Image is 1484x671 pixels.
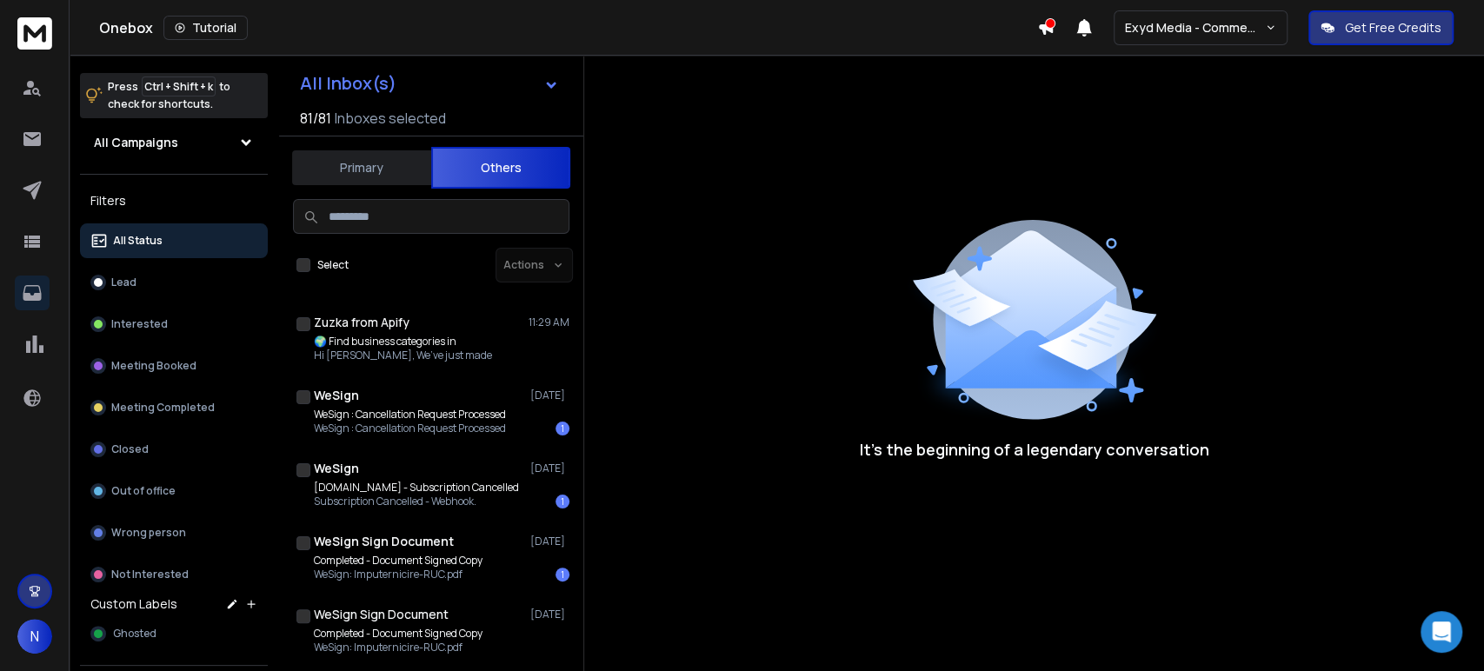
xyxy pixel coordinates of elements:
[1421,611,1462,653] div: Open Intercom Messenger
[111,442,149,456] p: Closed
[530,389,569,402] p: [DATE]
[80,189,268,213] h3: Filters
[314,481,519,495] p: [DOMAIN_NAME] - Subscription Cancelled
[80,474,268,508] button: Out of office
[80,515,268,550] button: Wrong person
[1308,10,1454,45] button: Get Free Credits
[286,66,573,101] button: All Inbox(s)
[314,408,506,422] p: WeSign : Cancellation Request Processed
[111,401,215,415] p: Meeting Completed
[80,432,268,467] button: Closed
[108,78,230,113] p: Press to check for shortcuts.
[314,533,454,550] h1: WeSign Sign Document
[292,149,431,187] button: Primary
[529,316,569,329] p: 11:29 AM
[314,314,409,331] h1: Zuzka from Apify
[142,76,216,96] span: Ctrl + Shift + k
[80,349,268,383] button: Meeting Booked
[80,557,268,592] button: Not Interested
[111,276,136,289] p: Lead
[314,335,492,349] p: 🌍 Find business categories in
[111,526,186,540] p: Wrong person
[111,484,176,498] p: Out of office
[80,125,268,160] button: All Campaigns
[80,307,268,342] button: Interested
[530,608,569,621] p: [DATE]
[530,535,569,548] p: [DATE]
[17,619,52,654] button: N
[314,606,449,623] h1: WeSign Sign Document
[94,134,178,151] h1: All Campaigns
[314,568,482,581] p: WeSign: Imputernicire-RUC.pdf
[314,349,492,362] p: Hi [PERSON_NAME], We’ve just made
[314,460,359,477] h1: WeSign
[314,422,506,435] p: WeSign : Cancellation Request Processed
[90,595,177,613] h3: Custom Labels
[314,554,482,568] p: Completed - Document Signed Copy
[317,258,349,272] label: Select
[80,616,268,651] button: Ghosted
[431,147,570,189] button: Others
[556,495,569,508] div: 1
[80,223,268,258] button: All Status
[80,390,268,425] button: Meeting Completed
[111,359,196,373] p: Meeting Booked
[113,234,163,248] p: All Status
[314,641,482,654] p: WeSign: Imputernicire-RUC.pdf
[1345,19,1441,37] p: Get Free Credits
[99,16,1037,40] div: Onebox
[335,108,446,129] h3: Inboxes selected
[80,265,268,300] button: Lead
[530,462,569,475] p: [DATE]
[1125,19,1265,37] p: Exyd Media - Commercial Cleaning
[300,108,331,129] span: 81 / 81
[163,16,248,40] button: Tutorial
[111,317,168,331] p: Interested
[113,627,156,641] span: Ghosted
[556,422,569,435] div: 1
[314,495,519,508] p: Subscription Cancelled - Webhook.
[556,568,569,581] div: 1
[111,568,189,581] p: Not Interested
[300,75,396,92] h1: All Inbox(s)
[860,437,1209,462] p: It’s the beginning of a legendary conversation
[314,627,482,641] p: Completed - Document Signed Copy
[314,387,359,404] h1: WeSign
